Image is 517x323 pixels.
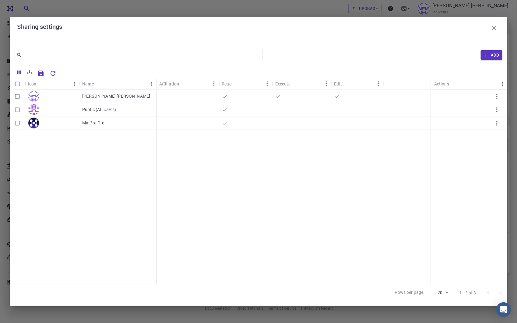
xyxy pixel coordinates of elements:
[28,91,39,102] img: avatar
[427,288,450,297] div: 20
[25,78,79,90] div: Icon
[321,79,331,89] button: Menu
[275,78,290,90] div: Execute
[481,50,502,60] button: Add
[272,78,331,90] div: Execute
[28,117,39,129] img: avatar
[35,67,47,79] button: Save Explorer Settings
[82,120,105,126] p: Mat3ra Org
[159,78,179,90] div: Affiliation
[24,67,35,77] button: Export
[13,4,35,10] span: Support
[460,290,476,296] p: 1–3 of 3
[17,22,500,34] div: Sharing settings
[334,78,342,90] div: Edit
[28,104,39,115] img: avatar
[82,78,94,90] div: Name
[496,302,511,317] div: Open Intercom Messenger
[146,79,156,89] button: Menu
[82,93,150,99] p: [PERSON_NAME] [PERSON_NAME]
[331,78,383,90] div: Edit
[14,67,24,77] button: Columns
[222,78,232,90] div: Read
[28,78,37,90] div: Icon
[156,78,219,90] div: Affiliation
[374,79,383,89] button: Menu
[79,78,156,90] div: Name
[262,79,272,89] button: Menu
[69,79,79,89] button: Menu
[179,79,189,89] button: Sort
[94,79,104,89] button: Sort
[395,289,425,296] p: Rows per page:
[431,78,507,90] div: Actions
[82,106,116,113] p: Public (All Users)
[209,79,219,89] button: Menu
[47,67,59,79] button: Reset Explorer Settings
[434,78,449,90] div: Actions
[219,78,272,90] div: Read
[498,79,507,89] button: Menu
